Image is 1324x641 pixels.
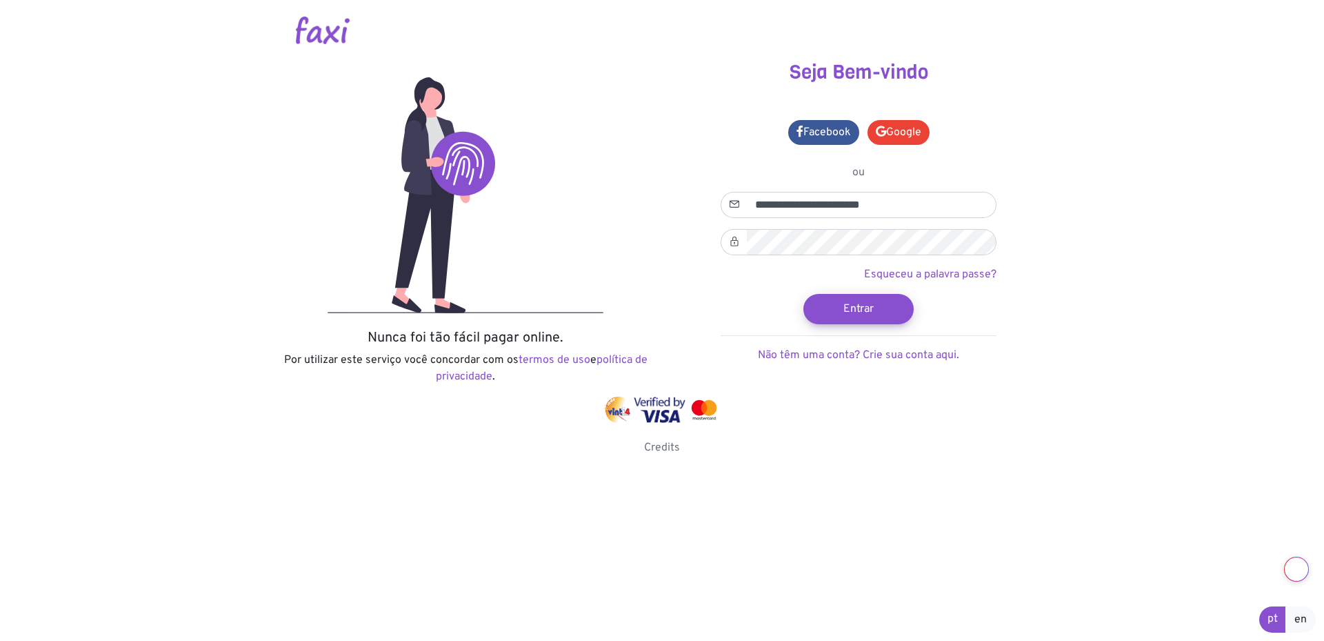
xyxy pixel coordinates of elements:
[758,348,959,362] a: Não têm uma conta? Crie sua conta aqui.
[688,397,720,423] img: mastercard
[721,164,996,181] p: ou
[519,353,590,367] a: termos de uso
[279,330,652,346] h5: Nunca foi tão fácil pagar online.
[788,120,859,145] a: Facebook
[672,61,1045,84] h3: Seja Bem-vindo
[644,441,680,455] a: Credits
[864,268,996,282] a: Esqueceu a palavra passe?
[279,352,652,385] p: Por utilizar este serviço você concordar com os e .
[803,294,914,324] button: Entrar
[1259,607,1286,633] a: pt
[1285,607,1316,633] a: en
[604,397,632,423] img: vinti4
[867,120,930,145] a: Google
[634,397,685,423] img: visa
